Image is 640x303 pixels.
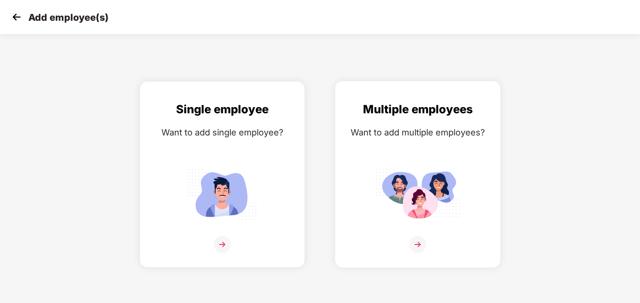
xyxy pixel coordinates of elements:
img: svg+xml;base64,PHN2ZyB4bWxucz0iaHR0cDovL3d3dy53My5vcmcvMjAwMC9zdmciIHdpZHRoPSIzNiIgaGVpZ2h0PSIzNi... [409,236,426,253]
div: Want to add multiple employees? [345,126,490,139]
img: svg+xml;base64,PHN2ZyB4bWxucz0iaHR0cDovL3d3dy53My5vcmcvMjAwMC9zdmciIHdpZHRoPSIzNiIgaGVpZ2h0PSIzNi... [214,236,231,253]
img: svg+xml;base64,PHN2ZyB4bWxucz0iaHR0cDovL3d3dy53My5vcmcvMjAwMC9zdmciIGlkPSJNdWx0aXBsZV9lbXBsb3llZS... [375,165,460,224]
div: Want to add single employee? [150,126,295,139]
p: Add employee(s) [28,12,109,23]
img: svg+xml;base64,PHN2ZyB4bWxucz0iaHR0cDovL3d3dy53My5vcmcvMjAwMC9zdmciIGlkPSJTaW5nbGVfZW1wbG95ZWUiIH... [180,165,265,224]
img: svg+xml;base64,PHN2ZyB4bWxucz0iaHR0cDovL3d3dy53My5vcmcvMjAwMC9zdmciIHdpZHRoPSIzMCIgaGVpZ2h0PSIzMC... [9,10,24,24]
div: Multiple employees [345,101,490,118]
div: Single employee [150,101,295,118]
